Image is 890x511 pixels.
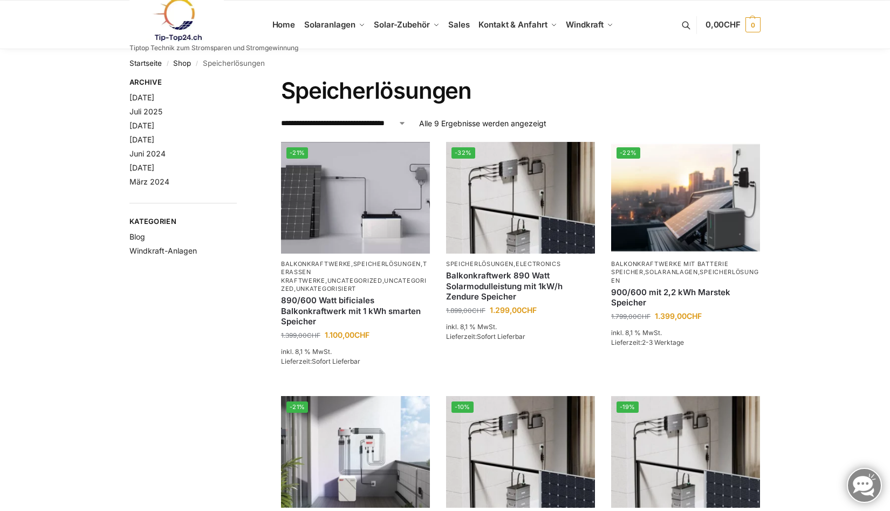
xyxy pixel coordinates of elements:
bdi: 1.399,00 [655,311,702,321]
a: Solar-Zubehör [369,1,444,49]
bdi: 1.399,00 [281,331,320,339]
a: [DATE] [129,163,154,172]
a: -21%Steckerkraftwerk mit 2,7kwh-Speicher [281,396,430,508]
a: Windkraft-Anlagen [129,246,197,255]
p: Tiptop Technik zum Stromsparen und Stromgewinnung [129,45,298,51]
span: Kontakt & Anfahrt [478,19,547,30]
span: Lieferzeit: [281,357,360,365]
a: Balkonkraftwerk 890 Watt Solarmodulleistung mit 1kW/h Zendure Speicher [446,270,595,302]
a: Solaranlagen [299,1,369,49]
a: -10%Balkonkraftwerk 890 Watt Solarmodulleistung mit 2kW/h Zendure Speicher [446,396,595,508]
p: , [446,260,595,268]
img: Balkonkraftwerk 890 Watt Solarmodulleistung mit 1kW/h Zendure Speicher [446,142,595,254]
a: Solaranlagen [645,268,697,276]
span: CHF [687,311,702,321]
span: CHF [522,305,537,315]
a: Shop [173,59,191,67]
a: -32%Balkonkraftwerk 890 Watt Solarmodulleistung mit 1kW/h Zendure Speicher [446,142,595,254]
span: Solar-Zubehör [374,19,430,30]
span: / [191,59,202,68]
a: Uncategorized [327,277,382,284]
a: Juni 2024 [129,149,166,158]
a: -21%ASE 1000 Batteriespeicher [281,142,430,254]
p: inkl. 8,1 % MwSt. [281,347,430,357]
a: Speicherlösungen [611,268,758,284]
span: Lieferzeit: [446,332,525,340]
span: Sales [448,19,470,30]
bdi: 1.899,00 [446,306,485,315]
p: Alle 9 Ergebnisse werden angezeigt [419,118,546,129]
a: Speicherlösungen [353,260,421,268]
a: Startseite [129,59,162,67]
a: Blog [129,232,145,241]
a: Terassen Kraftwerke [281,260,427,284]
span: Solaranlagen [304,19,355,30]
a: Electronics [516,260,561,268]
a: 890/600 Watt bificiales Balkonkraftwerk mit 1 kWh smarten Speicher [281,295,430,327]
a: [DATE] [129,121,154,130]
a: Juli 2025 [129,107,162,116]
p: inkl. 8,1 % MwSt. [611,328,760,338]
img: Steckerkraftwerk mit 2,7kwh-Speicher [281,396,430,508]
button: Close filters [237,78,243,90]
nav: Breadcrumb [129,49,761,77]
span: Sofort Lieferbar [477,332,525,340]
span: CHF [724,19,741,30]
a: Uncategorized [281,277,427,292]
a: Balkonkraftwerke mit Batterie Speicher [611,260,728,276]
bdi: 1.299,00 [490,305,537,315]
a: Kontakt & Anfahrt [474,1,562,49]
a: -19%Zendure-solar-flow-Batteriespeicher für Balkonkraftwerke [611,396,760,508]
span: Kategorien [129,216,237,227]
span: Sofort Lieferbar [312,357,360,365]
span: 0 [745,17,761,32]
img: Balkonkraftwerk 890 Watt Solarmodulleistung mit 2kW/h Zendure Speicher [446,396,595,508]
a: Windkraft [562,1,618,49]
span: CHF [637,312,651,321]
a: Speicherlösungen [446,260,514,268]
span: Windkraft [566,19,604,30]
h1: Speicherlösungen [281,77,761,104]
a: Sales [444,1,474,49]
bdi: 1.100,00 [325,330,369,339]
img: ASE 1000 Batteriespeicher [281,142,430,254]
a: Unkategorisiert [296,285,357,292]
a: [DATE] [129,135,154,144]
a: [DATE] [129,93,154,102]
p: , , [611,260,760,285]
bdi: 1.799,00 [611,312,651,321]
span: Lieferzeit: [611,338,684,346]
p: , , , , , [281,260,430,294]
img: Zendure-solar-flow-Batteriespeicher für Balkonkraftwerke [611,396,760,508]
p: inkl. 8,1 % MwSt. [446,322,595,332]
span: CHF [472,306,485,315]
a: März 2024 [129,177,169,186]
select: Shop-Reihenfolge [281,118,406,129]
img: Balkonkraftwerk mit Marstek Speicher [611,142,760,254]
span: CHF [354,330,369,339]
a: -22%Balkonkraftwerk mit Marstek Speicher [611,142,760,254]
span: CHF [307,331,320,339]
span: 0,00 [706,19,741,30]
a: 0,00CHF 0 [706,9,761,41]
span: Archive [129,77,237,88]
span: / [162,59,173,68]
span: 2-3 Werktage [642,338,684,346]
a: Balkonkraftwerke [281,260,351,268]
a: 900/600 mit 2,2 kWh Marstek Speicher [611,287,760,308]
